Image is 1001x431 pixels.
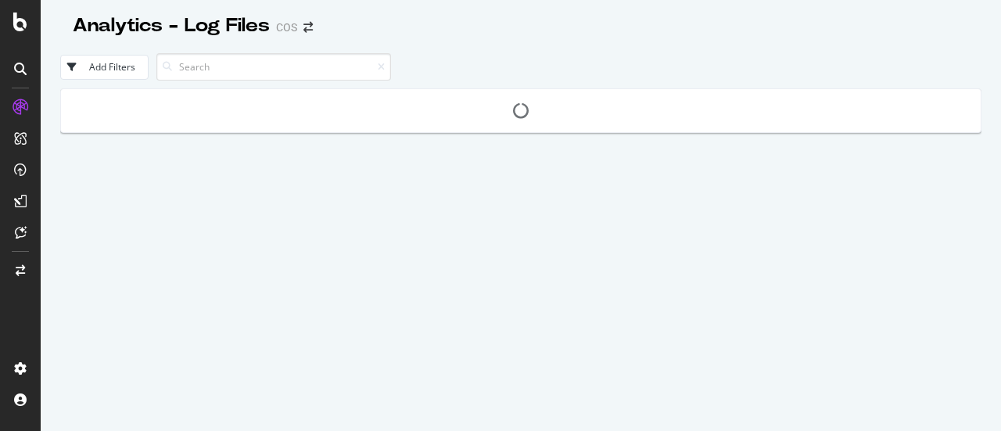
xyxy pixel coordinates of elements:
div: Add Filters [89,60,135,74]
button: Add Filters [60,55,149,80]
input: Search [156,53,391,81]
div: COS [276,20,297,35]
div: Analytics - Log Files [73,13,270,39]
div: arrow-right-arrow-left [303,22,313,33]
